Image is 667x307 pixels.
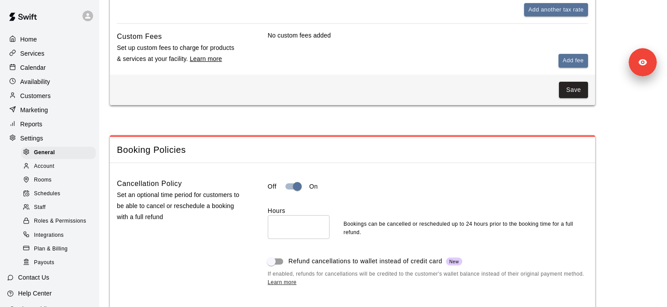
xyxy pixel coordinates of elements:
span: Roles & Permissions [34,217,86,226]
p: Marketing [20,106,48,114]
a: Account [21,159,99,173]
p: Reports [20,120,42,129]
h6: Custom Fees [117,31,162,42]
p: Off [268,182,277,191]
a: Calendar [7,61,92,74]
p: Customers [20,91,51,100]
a: Integrations [21,228,99,242]
a: Availability [7,75,92,88]
p: Calendar [20,63,46,72]
p: Settings [20,134,43,143]
a: Rooms [21,174,99,187]
p: Set an optional time period for customers to be able to cancel or reschedule a booking with a ful... [117,190,240,223]
a: Settings [7,132,92,145]
span: Refund cancellations to wallet instead of credit card [289,257,462,266]
p: No custom fees added [268,31,588,40]
p: Services [20,49,45,58]
p: Availability [20,77,50,86]
a: Marketing [7,103,92,117]
a: Services [7,47,92,60]
div: Payouts [21,257,96,269]
label: Hours [268,206,330,215]
a: Home [7,33,92,46]
p: Contact Us [18,273,49,282]
p: Bookings can be cancelled or rescheduled up to 24 hours prior to the booking time for a full refund. [344,220,588,238]
p: Help Center [18,289,52,298]
button: Add fee [558,54,588,68]
span: Integrations [34,231,64,240]
p: On [309,182,318,191]
span: Rooms [34,176,52,185]
div: Integrations [21,229,96,242]
span: Plan & Billing [34,245,67,254]
a: Staff [21,201,99,215]
span: General [34,148,55,157]
span: Staff [34,203,45,212]
h6: Cancellation Policy [117,178,182,190]
a: Plan & Billing [21,242,99,256]
a: Payouts [21,256,99,269]
span: Booking Policies [117,144,588,156]
span: Schedules [34,190,60,198]
button: Save [559,82,588,98]
button: Add another tax rate [524,3,588,17]
div: Schedules [21,188,96,200]
div: Rooms [21,174,96,186]
div: General [21,147,96,159]
div: Staff [21,201,96,214]
span: If enabled, refunds for cancellations will be credited to the customer's wallet balance instead o... [268,270,588,288]
a: General [21,146,99,159]
div: Roles & Permissions [21,215,96,227]
span: Payouts [34,258,54,267]
span: Account [34,162,54,171]
a: Schedules [21,187,99,201]
span: New [446,258,463,265]
a: Reports [7,117,92,131]
a: Roles & Permissions [21,215,99,228]
a: Learn more [190,55,222,62]
div: Account [21,160,96,173]
p: Home [20,35,37,44]
a: Customers [7,89,92,102]
div: Plan & Billing [21,243,96,255]
p: Set up custom fees to charge for products & services at your facility. [117,42,240,64]
a: Learn more [268,279,296,285]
